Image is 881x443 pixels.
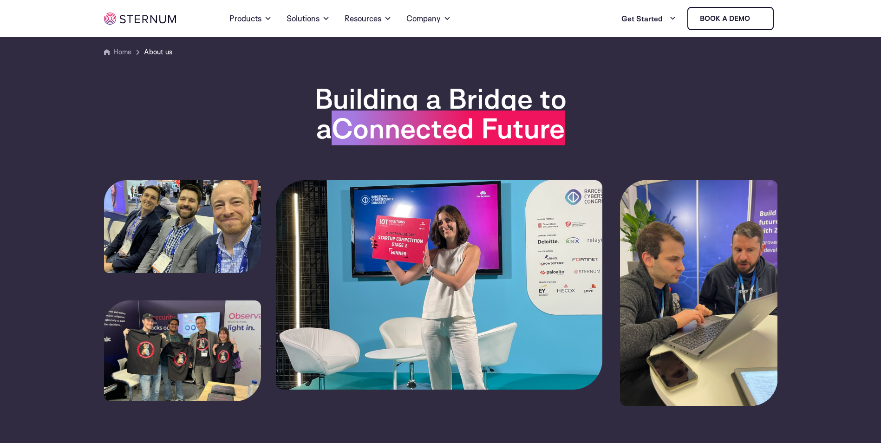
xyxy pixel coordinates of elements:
[229,2,272,35] a: Products
[687,7,774,30] a: Book a demo
[261,84,620,143] h1: Building a Bridge to a
[345,2,392,35] a: Resources
[620,180,777,406] img: sternum-zephyr
[754,15,761,22] img: sternum iot
[621,9,676,28] a: Get Started
[144,46,172,58] span: About us
[287,2,330,35] a: Solutions
[332,111,565,145] span: Connected Future
[406,2,451,35] a: Company
[104,13,176,25] img: sternum iot
[113,47,131,56] a: Home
